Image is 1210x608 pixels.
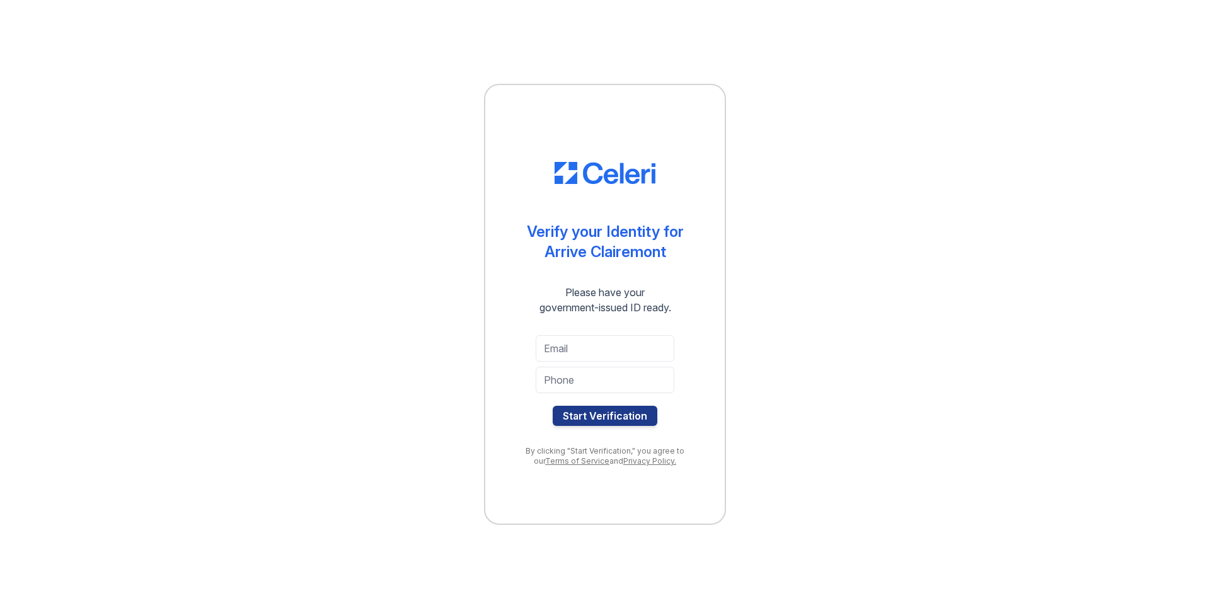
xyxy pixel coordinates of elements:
a: Privacy Policy. [623,456,676,466]
div: Please have your government-issued ID ready. [517,285,694,315]
img: CE_Logo_Blue-a8612792a0a2168367f1c8372b55b34899dd931a85d93a1a3d3e32e68fde9ad4.png [555,162,655,185]
input: Email [536,335,674,362]
button: Start Verification [553,406,657,426]
a: Terms of Service [545,456,609,466]
input: Phone [536,367,674,393]
div: By clicking "Start Verification," you agree to our and [510,446,700,466]
div: Verify your Identity for Arrive Clairemont [527,222,684,262]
